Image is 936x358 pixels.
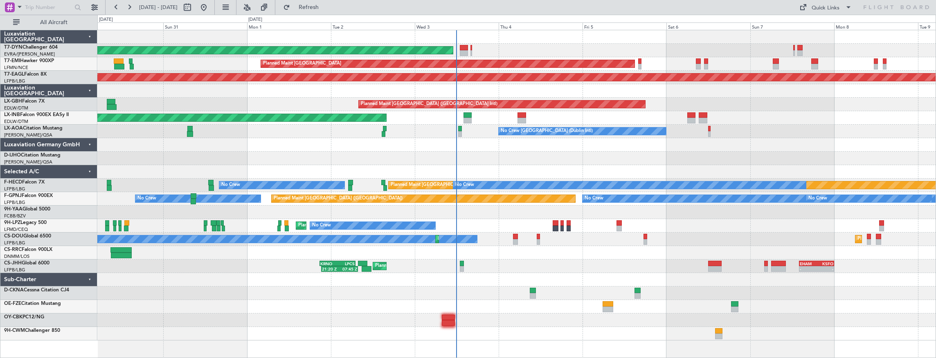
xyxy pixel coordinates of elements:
div: Mon 1 [247,22,331,30]
div: Fri 5 [583,22,666,30]
div: Planned Maint [GEOGRAPHIC_DATA] ([GEOGRAPHIC_DATA]) [274,192,403,205]
span: T7-EAGL [4,72,24,77]
div: No Crew [455,179,474,191]
a: LX-INBFalcon 900EX EASy II [4,112,69,117]
span: D-IJHO [4,153,21,158]
span: OE-FZE [4,301,21,306]
div: Planned Maint [GEOGRAPHIC_DATA] [263,58,341,70]
span: CS-RRC [4,247,22,252]
a: T7-DYNChallenger 604 [4,45,58,50]
span: All Aircraft [21,20,86,25]
a: LFPB/LBG [4,267,25,273]
span: F-HECD [4,180,22,185]
div: Planned Maint [GEOGRAPHIC_DATA] ([GEOGRAPHIC_DATA]) [391,179,520,191]
span: T7-DYN [4,45,22,50]
div: [DATE] [99,16,113,23]
div: Wed 3 [415,22,499,30]
a: OE-FZECitation Mustang [4,301,61,306]
div: Sun 31 [163,22,247,30]
div: Planned Maint [GEOGRAPHIC_DATA] ([GEOGRAPHIC_DATA]) [438,233,567,245]
span: LX-GBH [4,99,22,104]
a: OY-CBKPC12/NG [4,315,44,320]
a: LFPB/LBG [4,240,25,246]
button: All Aircraft [9,16,89,29]
a: LFMD/CEQ [4,226,28,233]
a: EDLW/DTM [4,105,28,111]
div: Thu 4 [499,22,583,30]
div: - [817,266,833,271]
button: Quick Links [795,1,856,14]
span: LX-AOA [4,126,23,131]
div: KRNO [320,261,337,266]
a: CS-RRCFalcon 900LX [4,247,52,252]
a: LFMN/NCE [4,65,28,71]
a: CS-JHHGlobal 6000 [4,261,49,266]
span: [DATE] - [DATE] [139,4,178,11]
a: D-IJHOCitation Mustang [4,153,61,158]
div: Quick Links [812,4,839,12]
div: Sun 7 [750,22,834,30]
span: T7-EMI [4,58,20,63]
button: Refresh [279,1,328,14]
div: Mon 8 [834,22,918,30]
a: EDLW/DTM [4,119,28,125]
div: No Crew [221,179,240,191]
div: Sat 30 [79,22,163,30]
div: Tue 2 [331,22,415,30]
div: Sat 6 [666,22,750,30]
div: 21:20 Z [322,266,340,271]
span: D-CKNA [4,288,24,293]
div: No Crew [GEOGRAPHIC_DATA] (Dublin Intl) [501,125,593,137]
span: OY-CBK [4,315,22,320]
a: LFPB/LBG [4,199,25,206]
a: LX-AOACitation Mustang [4,126,63,131]
a: EVRA/[PERSON_NAME] [4,51,55,57]
span: LX-INB [4,112,20,117]
a: 9H-YAAGlobal 5000 [4,207,50,212]
a: CS-DOUGlobal 6500 [4,234,51,239]
span: CS-JHH [4,261,22,266]
div: LPCS [337,261,355,266]
div: Planned Maint [GEOGRAPHIC_DATA] ([GEOGRAPHIC_DATA]) [375,260,504,272]
div: Planned Maint [GEOGRAPHIC_DATA] ([GEOGRAPHIC_DATA] Intl) [361,98,497,110]
a: DNMM/LOS [4,253,29,260]
div: [DATE] [248,16,262,23]
a: T7-EMIHawker 900XP [4,58,54,63]
span: 9H-CWM [4,328,25,333]
a: FCBB/BZV [4,213,26,219]
div: No Crew [312,219,331,232]
a: LX-GBHFalcon 7X [4,99,45,104]
a: [PERSON_NAME]/QSA [4,132,52,138]
a: 9H-CWMChallenger 850 [4,328,60,333]
a: 9H-LPZLegacy 500 [4,220,47,225]
a: F-HECDFalcon 7X [4,180,45,185]
div: EHAM [800,261,817,266]
div: No Crew [137,192,156,205]
div: No Crew [585,192,603,205]
a: D-CKNACessna Citation CJ4 [4,288,69,293]
div: No Crew [808,192,827,205]
input: Trip Number [25,1,72,13]
a: LFPB/LBG [4,78,25,84]
a: T7-EAGLFalcon 8X [4,72,47,77]
span: F-GPNJ [4,193,22,198]
a: [PERSON_NAME]/QSA [4,159,52,165]
span: Refresh [292,4,326,10]
a: LFPB/LBG [4,186,25,192]
div: Planned Maint Nice ([GEOGRAPHIC_DATA]) [298,219,389,232]
span: 9H-YAA [4,207,22,212]
span: CS-DOU [4,234,23,239]
a: F-GPNJFalcon 900EX [4,193,53,198]
div: - [800,266,817,271]
div: KSFO [817,261,833,266]
div: 07:45 Z [340,266,357,271]
span: 9H-LPZ [4,220,20,225]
